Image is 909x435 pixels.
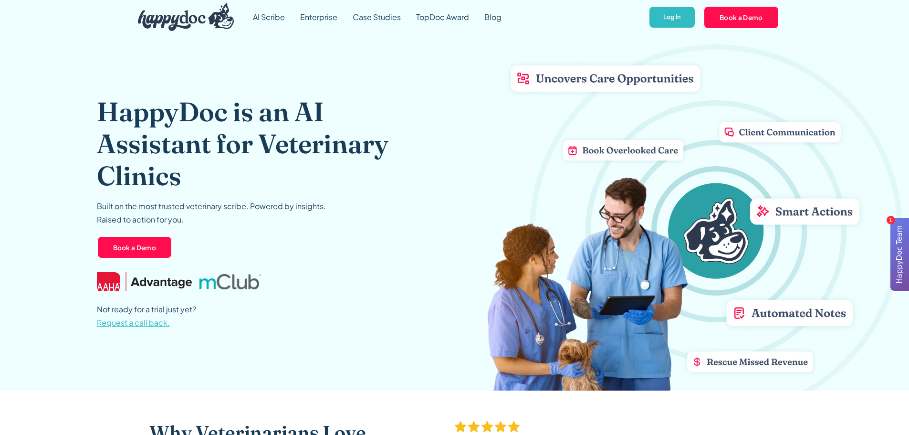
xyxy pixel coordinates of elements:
[97,236,173,259] a: Book a Demo
[648,6,696,29] a: Log In
[97,95,419,192] h1: HappyDoc is an AI Assistant for Veterinary Clinics
[199,274,261,289] img: mclub logo
[703,6,779,29] a: Book a Demo
[138,3,234,31] img: HappyDoc Logo: A happy dog with his ear up, listening.
[97,272,192,291] img: AAHA Advantage logo
[97,318,170,328] span: Request a call back.
[97,200,326,226] p: Built on the most trusted veterinary scribe. Powered by insights. Raised to action for you.
[97,303,196,329] p: Not ready for a trial just yet?
[130,1,234,33] a: home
